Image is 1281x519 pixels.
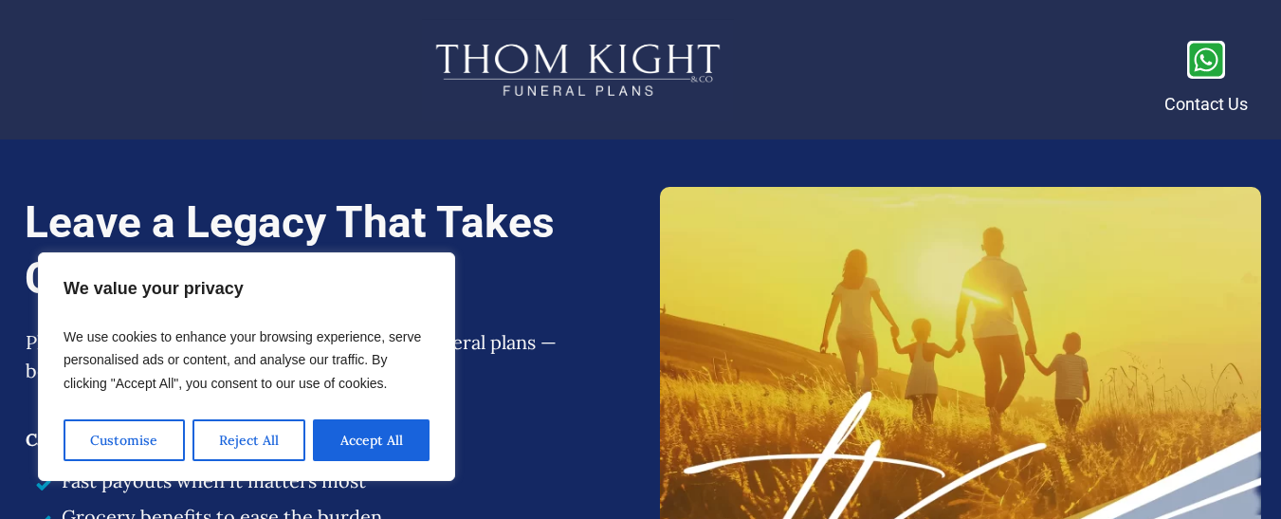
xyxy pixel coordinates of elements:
[26,328,622,404] p: Plan [DATE] for their [DATE] with affordable funeral plans — because your family deserves to be c...
[64,272,430,309] p: We value your privacy
[1164,89,1248,120] p: Contact Us
[64,321,430,405] p: We use cookies to enhance your browsing experience, serve personalised ads or content, and analys...
[64,419,185,461] button: Customise
[313,419,430,461] button: Accept All
[25,195,641,327] h1: Leave a Legacy That Takes Care of Your Family
[192,419,306,461] button: Reject All
[38,252,455,482] div: We value your privacy
[26,429,383,451] span: Cash-Back Funeral Cover from R150/month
